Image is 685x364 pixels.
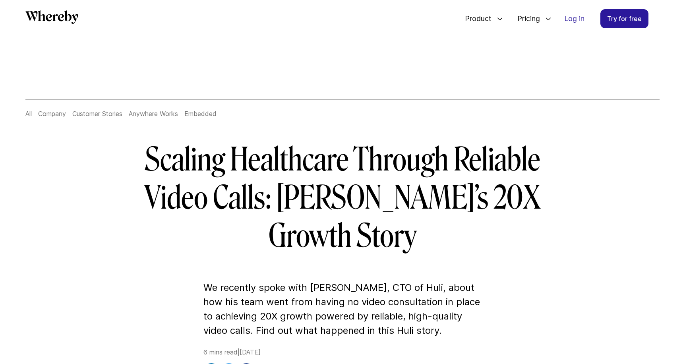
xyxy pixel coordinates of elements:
span: Product [457,6,493,32]
span: Pricing [509,6,542,32]
a: Embedded [184,110,217,118]
a: All [25,110,32,118]
a: Try for free [600,9,648,28]
a: Whereby [25,10,78,27]
a: Customer Stories [72,110,122,118]
h1: Scaling Healthcare Through Reliable Video Calls: [PERSON_NAME]’s 20X Growth Story [114,141,571,255]
a: Company [38,110,66,118]
a: Anywhere Works [129,110,178,118]
a: Log in [558,10,591,28]
svg: Whereby [25,10,78,24]
p: We recently spoke with [PERSON_NAME], CTO of Huli, about how his team went from having no video c... [203,281,482,338]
